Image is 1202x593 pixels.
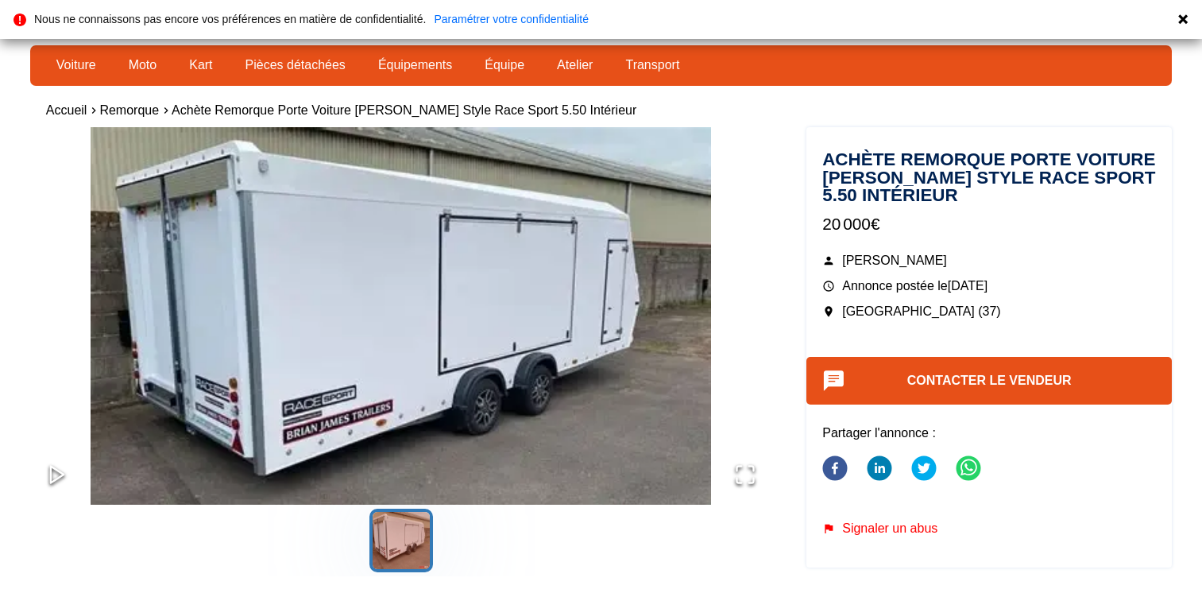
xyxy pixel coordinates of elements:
a: Remorque [99,103,159,117]
a: Équipements [368,52,462,79]
a: Paramétrer votre confidentialité [434,14,589,25]
button: Go to Slide 1 [369,509,433,572]
a: Moto [118,52,168,79]
button: Contacter le vendeur [806,357,1172,405]
a: achète remorque porte voiture [PERSON_NAME] style race sport 5.50 intérieur [172,103,636,117]
button: Open Fullscreen [718,448,772,505]
div: Thumbnail Navigation [30,509,772,572]
a: Accueil [46,103,87,117]
div: Go to Slide 1 [30,127,772,505]
a: Pièces détachées [235,52,356,79]
button: linkedin [867,446,892,494]
h1: achète remorque porte voiture [PERSON_NAME] style race sport 5.50 intérieur [822,151,1156,204]
img: image [30,127,772,540]
button: Play or Pause Slideshow [30,448,84,505]
button: facebook [822,446,848,494]
button: whatsapp [956,446,981,494]
p: [PERSON_NAME] [822,252,1156,269]
p: Annonce postée le [DATE] [822,277,1156,295]
a: Transport [615,52,690,79]
p: [GEOGRAPHIC_DATA] (37) [822,303,1156,320]
p: Partager l'annonce : [822,424,1156,442]
a: Atelier [547,52,603,79]
p: 20 000€ [822,212,1156,235]
a: Kart [179,52,222,79]
button: twitter [911,446,937,494]
a: Voiture [46,52,106,79]
a: Équipe [474,52,535,79]
div: Signaler un abus [822,521,1156,536]
p: Nous ne connaissons pas encore vos préférences en matière de confidentialité. [34,14,426,25]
